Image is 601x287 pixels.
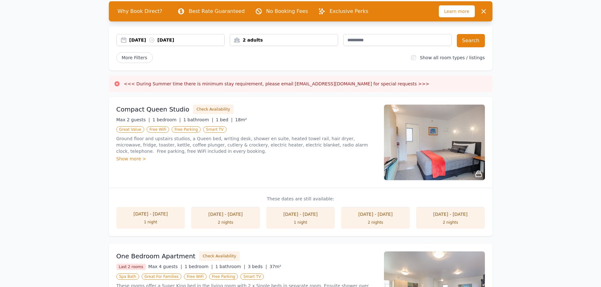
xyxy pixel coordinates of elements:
[116,252,196,261] h3: One Bedroom Apartment
[116,264,146,270] span: Last 2 rooms
[235,117,247,122] span: 18m²
[422,211,479,217] div: [DATE] - [DATE]
[248,264,267,269] span: 3 beds |
[124,81,429,87] h3: <<< During Summer time there is minimum stay requirement, please email [EMAIL_ADDRESS][DOMAIN_NAM...
[266,8,308,15] p: No Booking Fees
[193,105,233,114] button: Check Availability
[230,37,338,43] div: 2 adults
[197,220,254,225] div: 2 nights
[189,8,245,15] p: Best Rate Guaranteed
[123,211,179,217] div: [DATE] - [DATE]
[420,55,485,60] label: Show all room types / listings
[216,117,233,122] span: 1 bed |
[116,196,485,202] p: These dates are still available:
[113,5,168,18] span: Why Book Direct?
[172,126,201,133] span: Free Parking
[457,34,485,47] button: Search
[183,117,213,122] span: 1 bathroom |
[142,273,181,280] span: Great For Families
[116,52,153,63] span: More Filters
[215,264,245,269] span: 1 bathroom |
[185,264,213,269] span: 1 bedroom |
[184,273,207,280] span: Free WiFi
[240,273,264,280] span: Smart TV
[422,220,479,225] div: 2 nights
[203,126,227,133] span: Smart TV
[347,211,404,217] div: [DATE] - [DATE]
[197,211,254,217] div: [DATE] - [DATE]
[152,117,181,122] span: 1 bedroom |
[439,5,475,17] span: Learn more
[269,264,281,269] span: 37m²
[347,220,404,225] div: 2 nights
[147,126,169,133] span: Free WiFi
[116,126,144,133] span: Great Value
[116,156,376,162] div: Show more >
[123,220,179,225] div: 1 night
[116,117,150,122] span: Max 2 guests |
[209,273,238,280] span: Free Parking
[129,37,225,43] div: [DATE] [DATE]
[148,264,182,269] span: Max 4 guests |
[116,135,376,154] p: Ground floor and upstairs studios, a Queen bed, writing desk, shower en suite, heated towel rail,...
[116,105,190,114] h3: Compact Queen Studio
[199,251,239,261] button: Check Availability
[116,273,139,280] span: Spa Bath
[329,8,368,15] p: Exclusive Perks
[273,211,329,217] div: [DATE] - [DATE]
[273,220,329,225] div: 1 night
